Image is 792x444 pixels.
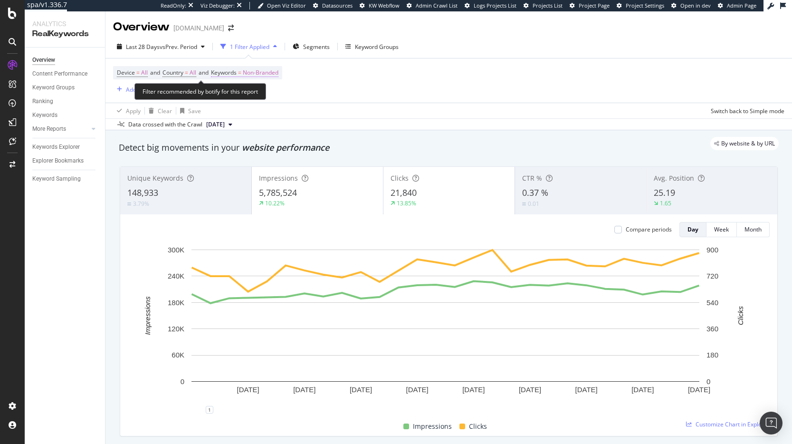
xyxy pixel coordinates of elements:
div: A chart. [128,245,763,410]
a: Ranking [32,97,98,106]
span: Admin Crawl List [416,2,458,9]
span: Impressions [413,421,452,432]
span: Last 28 Days [126,43,160,51]
a: Logs Projects List [465,2,516,10]
text: [DATE] [293,386,315,394]
span: Unique Keywords [127,174,183,183]
text: 0 [181,377,184,386]
text: [DATE] [350,386,372,394]
text: Impressions [143,296,152,335]
span: All [141,66,148,79]
span: Project Page [579,2,610,9]
text: Clicks [736,306,744,325]
button: [DATE] [202,119,236,130]
span: = [238,68,241,77]
a: Projects List [524,2,563,10]
text: 120K [168,325,184,333]
span: 25.19 [654,187,675,198]
span: Project Settings [626,2,664,9]
text: 300K [168,246,184,254]
span: By website & by URL [721,141,775,146]
div: legacy label [710,137,779,150]
div: Data crossed with the Crawl [128,120,202,129]
a: Admin Page [718,2,756,10]
div: Explorer Bookmarks [32,156,84,166]
span: Datasources [322,2,353,9]
div: Month [744,225,762,233]
span: Customize Chart in Explorer [696,420,770,428]
text: [DATE] [237,386,259,394]
div: 0.01 [528,200,539,208]
span: vs Prev. Period [160,43,197,51]
button: Keyword Groups [342,39,402,54]
div: 1 [206,406,213,414]
a: More Reports [32,124,89,134]
text: 180K [168,299,184,307]
div: 3.79% [133,200,149,208]
div: Content Performance [32,69,87,79]
div: 10.22% [265,199,285,207]
button: Add Filter [113,84,151,95]
a: Open in dev [671,2,711,10]
text: 180 [706,351,718,359]
a: Keyword Sampling [32,174,98,184]
div: 13.85% [397,199,416,207]
div: arrow-right-arrow-left [228,25,234,31]
div: Keyword Groups [355,43,399,51]
span: = [185,68,188,77]
span: Device [117,68,135,77]
div: Viz Debugger: [200,2,235,10]
button: Last 28 DaysvsPrev. Period [113,39,209,54]
a: Admin Crawl List [407,2,458,10]
div: Open Intercom Messenger [760,412,782,434]
div: Keyword Groups [32,83,75,93]
button: 1 Filter Applied [217,39,281,54]
span: 0.37 % [522,187,548,198]
div: Keywords [32,110,57,120]
text: 0 [706,377,710,386]
text: [DATE] [575,386,598,394]
div: More Reports [32,124,66,134]
a: Project Settings [617,2,664,10]
span: Country [162,68,183,77]
span: Impressions [259,174,298,183]
div: Overview [113,19,170,35]
span: 21,840 [391,187,417,198]
span: Projects List [533,2,563,9]
div: ReadOnly: [161,2,186,10]
span: Clicks [391,174,409,183]
a: Content Performance [32,69,98,79]
button: Week [706,222,737,237]
div: 1 Filter Applied [230,43,269,51]
button: Save [176,103,201,118]
span: All [190,66,196,79]
text: [DATE] [406,386,429,394]
div: Day [687,225,698,233]
text: [DATE] [519,386,541,394]
div: [DOMAIN_NAME] [173,23,224,33]
img: Equal [127,203,131,205]
a: Keyword Groups [32,83,98,93]
div: Add Filter [126,86,151,94]
span: and [150,68,160,77]
a: KW Webflow [360,2,400,10]
a: Project Page [570,2,610,10]
div: Apply [126,107,141,115]
div: Overview [32,55,55,65]
button: Segments [289,39,334,54]
a: Overview [32,55,98,65]
a: Customize Chart in Explorer [686,420,770,428]
span: Open in dev [680,2,711,9]
div: Filter recommended by botify for this report [134,83,266,100]
text: 360 [706,325,718,333]
span: Clicks [469,421,487,432]
div: Analytics [32,19,97,29]
span: and [199,68,209,77]
span: Avg. Position [654,174,694,183]
text: [DATE] [462,386,485,394]
button: Switch back to Simple mode [707,103,784,118]
span: Segments [303,43,330,51]
a: Keywords [32,110,98,120]
a: Open Viz Editor [258,2,306,10]
span: = [136,68,140,77]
